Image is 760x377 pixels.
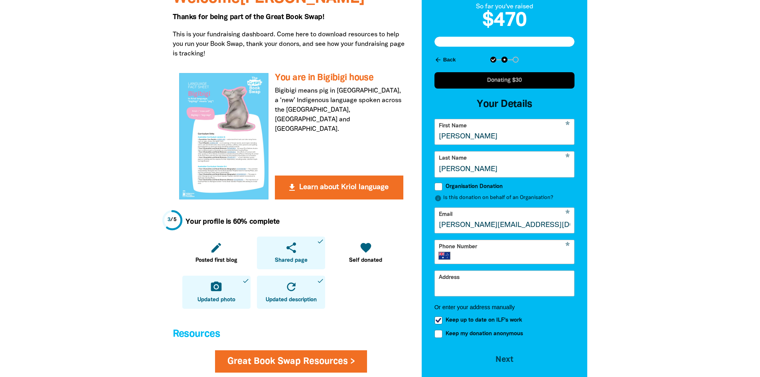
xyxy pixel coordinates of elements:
i: done [242,277,249,284]
span: Resources [173,330,220,339]
i: done [317,277,324,284]
button: Navigate to step 1 of 3 to enter your donation amount [490,57,496,63]
i: favorite [359,241,372,254]
a: camera_altUpdated photodone [182,276,251,309]
a: favoriteSelf donated [332,237,400,270]
i: Required [565,242,570,251]
h3: You are in Bigibigi house [275,73,403,83]
i: done [317,238,324,245]
span: Keep my donation anonymous [446,330,523,338]
button: Next [434,347,575,369]
a: editPosted first blog [182,237,251,270]
div: So far you've raised [434,2,575,11]
i: get_app [287,183,297,192]
p: This is your fundraising dashboard. Come here to download resources to help you run your Book Swa... [173,30,410,59]
i: refresh [285,280,298,293]
span: Keep up to date on ILF's work [446,316,522,324]
span: Posted first blog [195,257,237,264]
a: shareShared pagedone [257,237,325,270]
a: refreshUpdated descriptiondone [257,276,325,309]
span: 3 [168,217,171,222]
p: Is this donation on behalf of an Organisation? [434,194,575,202]
input: Keep my donation anonymous [434,330,442,338]
span: Shared page [275,257,308,264]
i: arrow_back [434,56,442,63]
input: Organisation Donation [434,183,442,191]
span: Updated photo [197,296,235,304]
span: Thanks for being part of the Great Book Swap! [173,14,324,20]
button: Navigate to step 2 of 3 to enter your details [501,57,507,63]
span: Updated description [266,296,317,304]
img: You are in Bigibigi house [179,73,269,199]
div: / 5 [168,216,177,224]
span: Self donated [349,257,382,264]
a: Great Book Swap Resources > [215,350,367,373]
h2: $470 [434,11,575,30]
i: edit [210,241,223,254]
button: Navigate to step 3 of 3 to enter your payment details [513,57,519,63]
strong: Your profile is 60% complete [186,219,280,225]
i: info [434,195,442,202]
button: Or enter your address manually [434,304,575,310]
input: Keep up to date on ILF's work [434,316,442,324]
div: Donating $30 [434,72,575,89]
i: share [285,241,298,254]
i: camera_alt [210,280,223,293]
h3: Your Details [434,97,575,113]
span: Organisation Donation [446,183,503,190]
button: Back [431,53,459,66]
button: get_app Learn about Kriol language [275,176,403,199]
